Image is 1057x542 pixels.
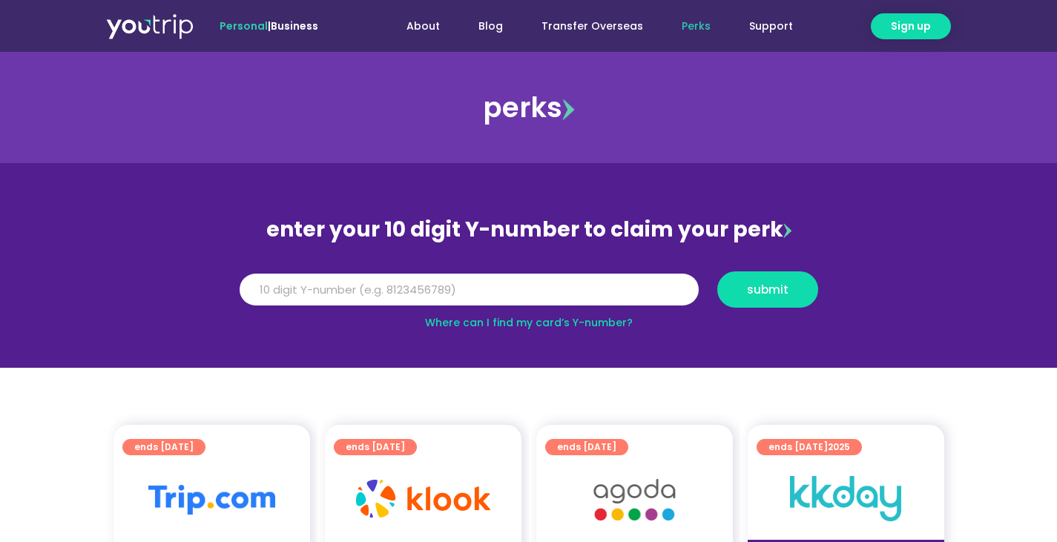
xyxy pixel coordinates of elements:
a: Where can I find my card’s Y-number? [425,315,633,330]
nav: Menu [358,13,812,40]
a: Sign up [871,13,951,39]
span: | [220,19,318,33]
span: ends [DATE] [134,439,194,455]
span: Sign up [891,19,931,34]
span: ends [DATE] [768,439,850,455]
div: enter your 10 digit Y-number to claim your perk [232,211,826,249]
a: Business [271,19,318,33]
a: ends [DATE] [545,439,628,455]
a: Blog [459,13,522,40]
input: 10 digit Y-number (e.g. 8123456789) [240,274,699,306]
form: Y Number [240,271,818,319]
a: Transfer Overseas [522,13,662,40]
span: Personal [220,19,268,33]
a: Perks [662,13,730,40]
button: submit [717,271,818,308]
a: ends [DATE]2025 [757,439,862,455]
span: submit [747,284,788,295]
span: ends [DATE] [557,439,616,455]
a: Support [730,13,812,40]
a: ends [DATE] [334,439,417,455]
a: About [387,13,459,40]
span: 2025 [828,440,850,453]
a: ends [DATE] [122,439,205,455]
span: ends [DATE] [346,439,405,455]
